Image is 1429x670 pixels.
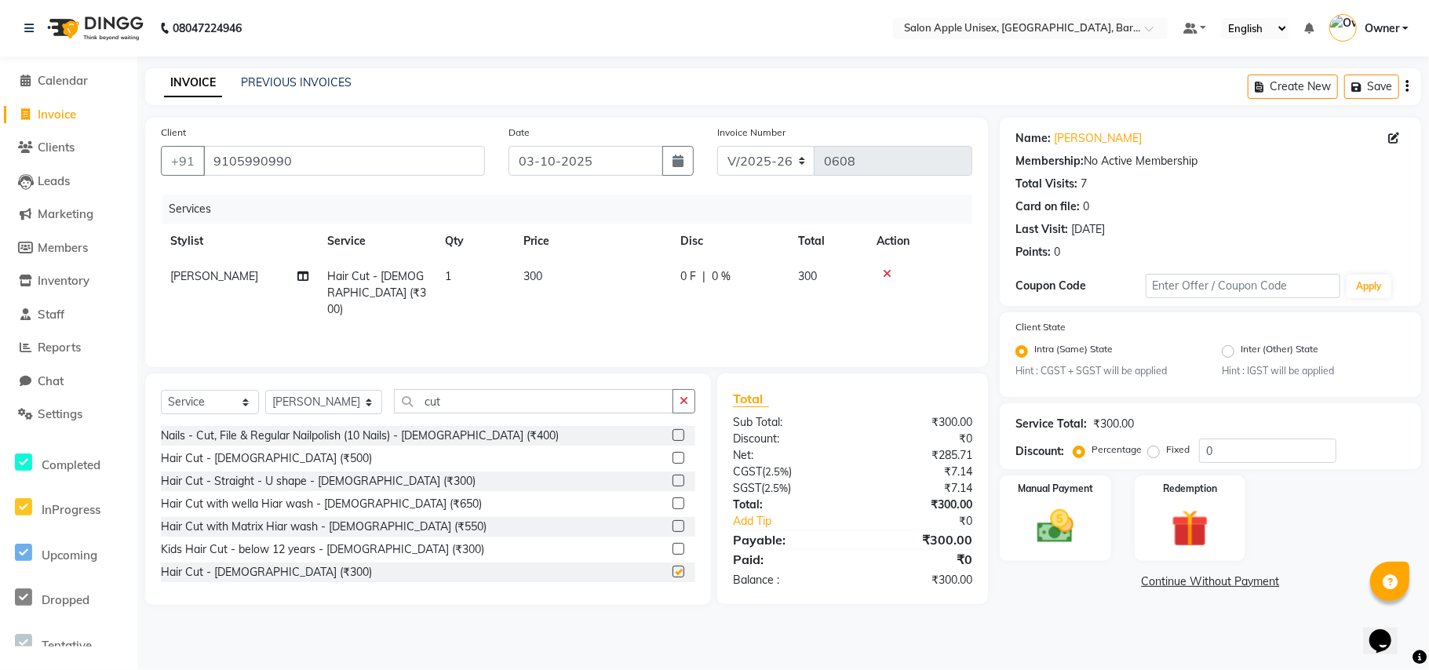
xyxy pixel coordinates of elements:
a: Marketing [4,206,133,224]
div: Balance : [721,572,853,588]
span: Owner [1365,20,1399,37]
span: 0 F [680,268,696,285]
div: ₹285.71 [852,447,984,464]
img: _gift.svg [1160,505,1219,551]
label: Client State [1015,320,1066,334]
span: 2.5% [765,465,789,478]
button: Save [1344,75,1399,99]
span: Leads [38,173,70,188]
div: ₹300.00 [1093,416,1134,432]
div: Total Visits: [1015,176,1077,192]
button: +91 [161,146,205,176]
span: Settings [38,406,82,421]
div: ₹300.00 [852,414,984,431]
th: Price [514,224,671,259]
span: [PERSON_NAME] [170,269,258,283]
th: Disc [671,224,789,259]
div: Service Total: [1015,416,1087,432]
label: Date [509,126,530,140]
label: Client [161,126,186,140]
div: Hair Cut with wella Hiar wash - [DEMOGRAPHIC_DATA] (₹650) [161,496,482,512]
a: Invoice [4,106,133,124]
th: Total [789,224,867,259]
div: ₹7.14 [852,464,984,480]
a: Settings [4,406,133,424]
span: 2.5% [764,482,788,494]
span: Completed [42,457,100,472]
div: Discount: [721,431,853,447]
label: Percentage [1092,442,1142,457]
div: ₹0 [852,550,984,569]
a: Calendar [4,72,133,90]
div: Kids Hair Cut - below 12 years - [DEMOGRAPHIC_DATA] (₹300) [161,541,484,558]
div: Points: [1015,244,1051,260]
label: Manual Payment [1018,482,1093,496]
th: Qty [436,224,514,259]
span: 1 [445,269,451,283]
div: ₹300.00 [852,572,984,588]
span: Dropped [42,592,89,607]
a: Inventory [4,272,133,290]
div: ( ) [721,480,853,497]
th: Action [867,224,972,259]
div: Paid: [721,550,853,569]
div: Payable: [721,530,853,549]
a: Continue Without Payment [1003,574,1418,590]
span: Total [733,391,769,407]
iframe: chat widget [1363,607,1413,654]
div: Services [162,195,984,224]
span: Staff [38,307,64,322]
div: 0 [1054,244,1060,260]
a: PREVIOUS INVOICES [241,75,352,89]
span: Invoice [38,107,76,122]
div: ₹0 [852,431,984,447]
img: Owner [1329,14,1357,42]
div: Nails - Cut, File & Regular Nailpolish (10 Nails) - [DEMOGRAPHIC_DATA] (₹400) [161,428,559,444]
span: 0 % [712,268,731,285]
div: ₹0 [874,513,984,530]
a: Staff [4,306,133,324]
a: Members [4,239,133,257]
a: Reports [4,339,133,357]
a: Clients [4,139,133,157]
div: Total: [721,497,853,513]
a: Chat [4,373,133,391]
span: Clients [38,140,75,155]
div: Membership: [1015,153,1084,169]
div: Discount: [1015,443,1064,460]
div: Net: [721,447,853,464]
th: Stylist [161,224,318,259]
b: 08047224946 [173,6,242,50]
img: _cash.svg [1026,505,1085,548]
label: Invoice Number [717,126,786,140]
span: Marketing [38,206,93,221]
span: Members [38,240,88,255]
a: INVOICE [164,69,222,97]
span: Hair Cut - [DEMOGRAPHIC_DATA] (₹300) [327,269,426,316]
button: Apply [1347,275,1391,298]
div: [DATE] [1071,221,1105,238]
span: CGST [733,464,762,479]
span: Chat [38,373,64,388]
span: | [702,268,705,285]
div: ( ) [721,464,853,480]
input: Enter Offer / Coupon Code [1146,274,1340,298]
div: Hair Cut - Straight - U shape - [DEMOGRAPHIC_DATA] (₹300) [161,473,476,490]
div: ₹300.00 [852,530,984,549]
div: ₹7.14 [852,480,984,497]
div: Name: [1015,130,1051,147]
span: Inventory [38,273,89,288]
th: Service [318,224,436,259]
div: ₹300.00 [852,497,984,513]
div: 0 [1083,198,1089,215]
span: 300 [523,269,542,283]
span: Upcoming [42,548,97,563]
span: InProgress [42,502,100,517]
img: logo [40,6,148,50]
a: Leads [4,173,133,191]
small: Hint : IGST will be applied [1222,364,1405,378]
button: Create New [1248,75,1338,99]
span: 300 [798,269,817,283]
div: 7 [1081,176,1087,192]
small: Hint : CGST + SGST will be applied [1015,364,1198,378]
